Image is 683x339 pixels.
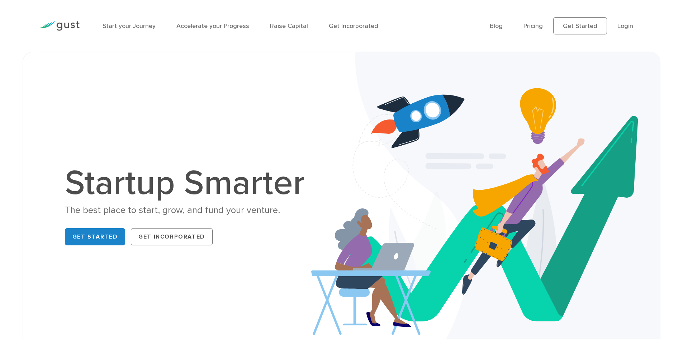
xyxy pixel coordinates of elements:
a: Pricing [523,22,543,30]
a: Get Started [65,228,125,245]
div: The best place to start, grow, and fund your venture. [65,204,312,217]
a: Start your Journey [103,22,156,30]
a: Login [617,22,633,30]
a: Accelerate your Progress [176,22,249,30]
a: Blog [490,22,503,30]
h1: Startup Smarter [65,166,312,201]
a: Get Started [553,17,607,34]
a: Get Incorporated [131,228,213,245]
a: Raise Capital [270,22,308,30]
img: Gust Logo [39,21,80,31]
a: Get Incorporated [329,22,378,30]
